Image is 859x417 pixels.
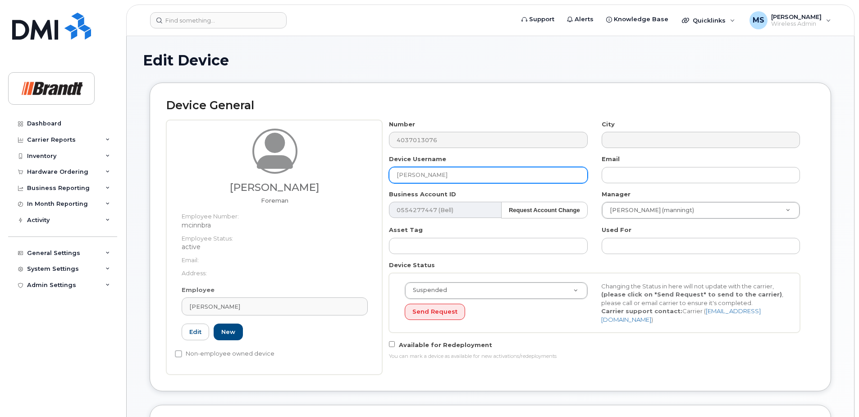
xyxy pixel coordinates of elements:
span: Available for Redeployment [399,341,492,348]
label: Device Status [389,261,435,269]
label: Used For [602,226,631,234]
a: [EMAIL_ADDRESS][DOMAIN_NAME] [601,307,761,323]
h1: Edit Device [143,52,838,68]
strong: Request Account Change [509,207,580,213]
a: Edit [182,324,209,340]
label: City [602,120,615,129]
label: Number [389,120,415,129]
strong: Carrier support contact: [601,307,682,315]
span: Job title [261,197,288,204]
div: Changing the Status in here will not update with the carrier, , please call or email carrier to e... [594,282,791,324]
h2: Device General [166,99,814,112]
button: Request Account Change [501,202,588,218]
a: New [214,324,243,340]
input: Available for Redeployment [389,341,395,347]
dt: Employee Number: [182,208,368,221]
dd: active [182,242,368,251]
label: Employee [182,286,215,294]
a: [PERSON_NAME] (manningt) [602,202,800,218]
span: [PERSON_NAME] [189,302,240,311]
label: Business Account ID [389,190,456,199]
dd: mcinnbra [182,221,368,230]
h3: [PERSON_NAME] [182,182,368,193]
label: Asset Tag [389,226,423,234]
dt: Employee Status: [182,230,368,243]
button: Send Request [405,304,465,320]
label: Email [602,155,620,163]
label: Device Username [389,155,446,163]
div: You can mark a device as available for new activations/redeployments [389,353,800,360]
a: [PERSON_NAME] [182,297,368,315]
input: Non-employee owned device [175,350,182,357]
span: [PERSON_NAME] (manningt) [604,206,694,214]
a: Suspended [405,283,587,299]
strong: (please click on "Send Request" to send to the carrier) [601,291,782,298]
label: Non-employee owned device [175,348,274,359]
label: Manager [602,190,631,199]
dt: Email: [182,251,368,264]
dt: Address: [182,264,368,278]
span: Suspended [407,286,447,294]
